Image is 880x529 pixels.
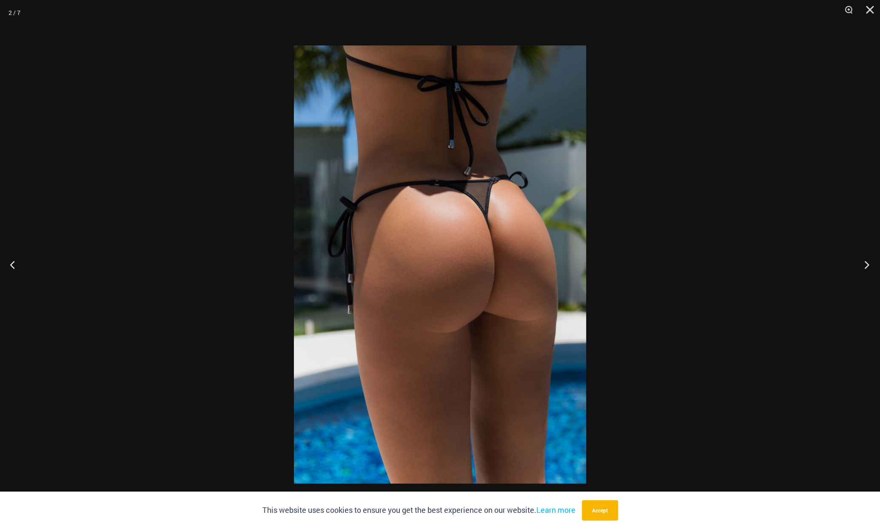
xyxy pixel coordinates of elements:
button: Accept [582,500,618,520]
a: Learn more [536,505,575,515]
button: Next [848,243,880,286]
img: Sonic Rush Black Neon 4312 Thong Bikini 02 [294,46,586,483]
div: 2 / 7 [9,6,20,19]
p: This website uses cookies to ensure you get the best experience on our website. [262,504,575,517]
